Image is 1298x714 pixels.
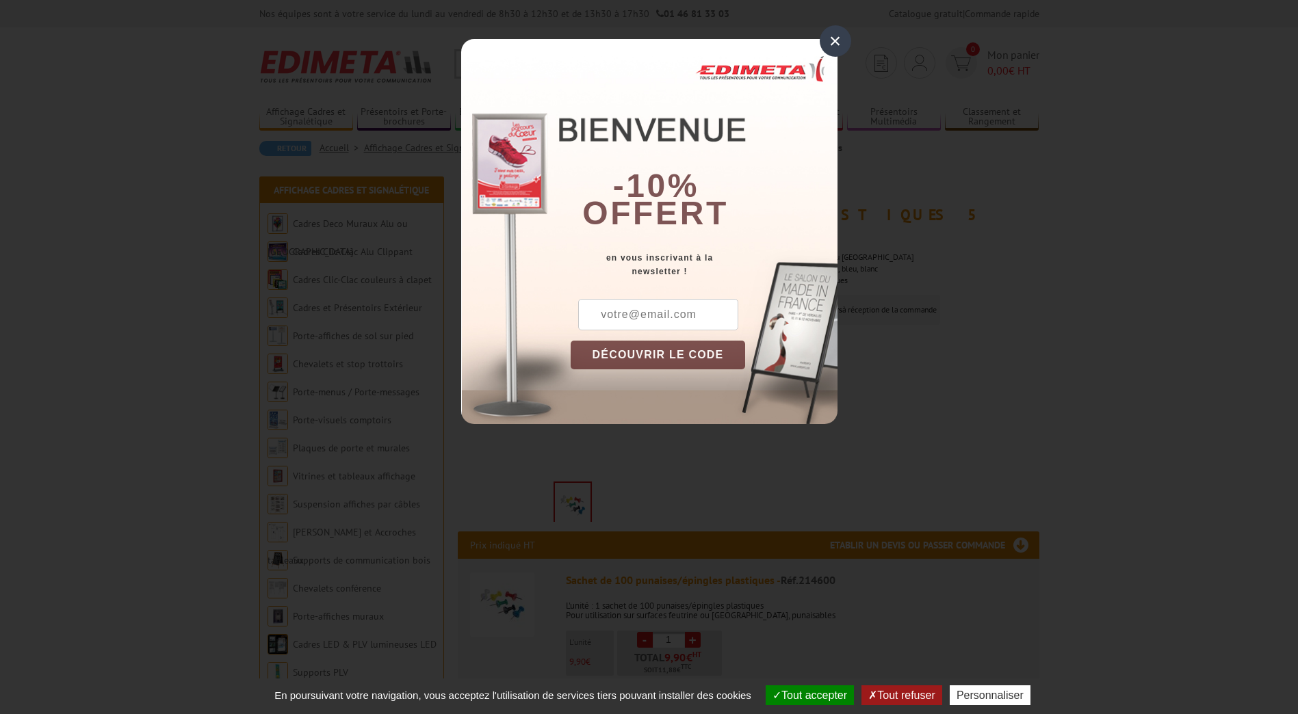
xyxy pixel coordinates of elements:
span: En poursuivant votre navigation, vous acceptez l'utilisation de services tiers pouvant installer ... [268,689,758,701]
input: votre@email.com [578,299,738,330]
div: en vous inscrivant à la newsletter ! [571,251,838,278]
font: offert [582,195,729,231]
button: DÉCOUVRIR LE CODE [571,341,746,369]
div: × [820,25,851,57]
b: -10% [613,168,699,204]
button: Tout refuser [861,685,942,705]
button: Personnaliser (fenêtre modale) [950,685,1030,705]
button: Tout accepter [766,685,854,705]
